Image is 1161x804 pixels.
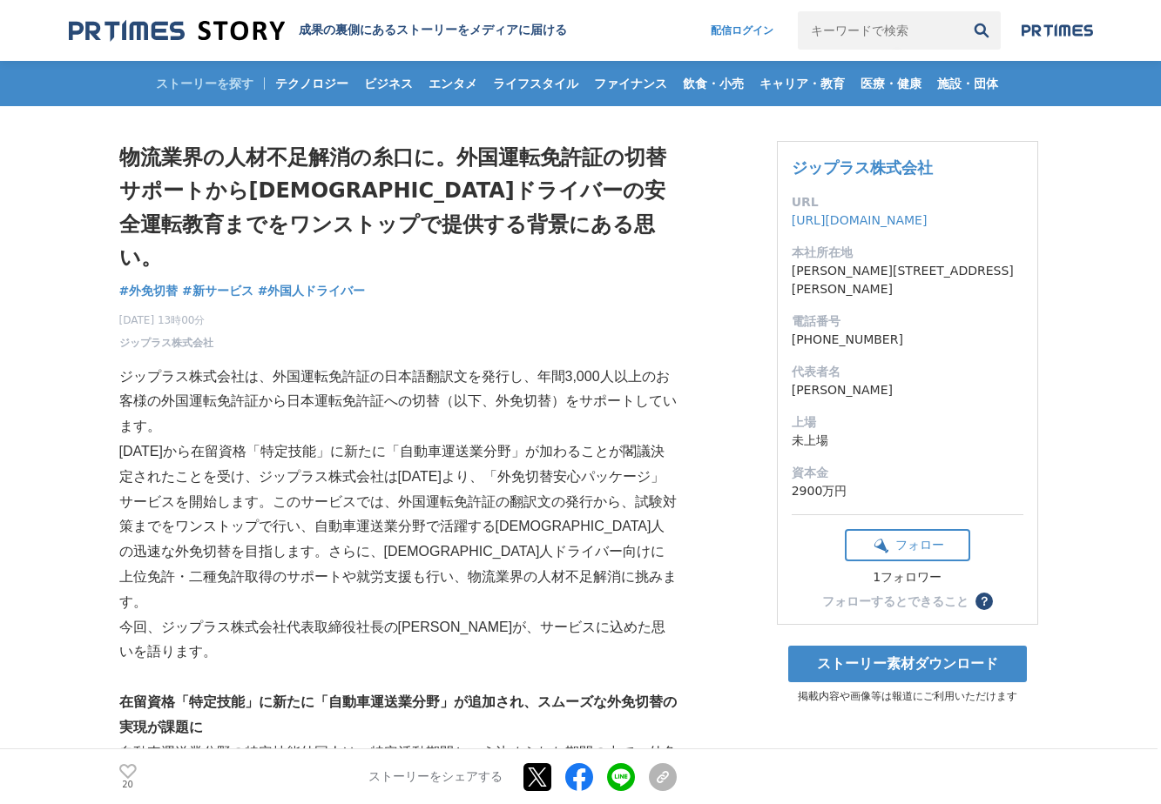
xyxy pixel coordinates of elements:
[119,141,677,275] h1: 物流業界の人材不足解消の糸口に。外国運転免許証の切替サポートから[DEMOGRAPHIC_DATA]ドライバーの安全運転教育までをワンストップで提供する背景にある思い。
[753,61,852,106] a: キャリア・教育
[357,76,420,91] span: ビジネス
[119,312,213,328] span: [DATE] 13時00分
[119,335,213,351] a: ジップラス株式会社
[119,694,677,734] strong: 在留資格「特定技能」に新たに「自動車運送業分野」が追加され、スムーズな外免切替の実現が課題に
[777,689,1038,704] p: 掲載内容や画像等は報道にご利用いただけます
[299,23,567,38] h2: 成果の裏側にあるストーリーをメディアに届ける
[258,283,366,298] span: #外国人ドライバー
[119,282,179,300] a: #外免切替
[792,482,1023,500] dd: 2900万円
[268,61,355,106] a: テクノロジー
[792,262,1023,298] dd: [PERSON_NAME][STREET_ADDRESS][PERSON_NAME]
[368,769,503,785] p: ストーリーをシェアする
[119,615,677,666] p: 今回、ジップラス株式会社代表取締役社長の[PERSON_NAME]が、サービスに込めた思いを語ります。
[693,11,791,50] a: 配信ログイン
[792,158,933,177] a: ジップラス株式会社
[792,363,1023,381] dt: 代表者名
[930,76,1005,91] span: 施設・団体
[1022,23,1093,37] img: prtimes
[792,213,928,227] a: [URL][DOMAIN_NAME]
[792,413,1023,432] dt: 上場
[792,464,1023,482] dt: 資本金
[676,61,751,106] a: 飲食・小売
[182,282,253,300] a: #新サービス
[975,593,993,610] button: ？
[119,781,137,789] p: 20
[676,76,751,91] span: 飲食・小売
[798,11,962,50] input: キーワードで検索
[978,595,990,607] span: ？
[69,19,567,43] a: 成果の裏側にあるストーリーをメディアに届ける 成果の裏側にあるストーリーをメディアに届ける
[792,193,1023,211] dt: URL
[792,432,1023,450] dd: 未上場
[854,76,928,91] span: 医療・健康
[854,61,928,106] a: 医療・健康
[792,244,1023,262] dt: 本社所在地
[119,283,179,298] span: #外免切替
[845,529,970,561] button: フォロー
[587,76,674,91] span: ファイナンス
[962,11,1001,50] button: 検索
[258,282,366,300] a: #外国人ドライバー
[792,381,1023,399] dd: [PERSON_NAME]
[788,646,1027,682] a: ストーリー素材ダウンロード
[119,439,677,615] p: [DATE]から在留資格「特定技能」に新たに「自動車運送業分野」が加わることが閣議決定されたことを受け、ジップラス株式会社は[DATE]より、「外免切替安心パッケージ」サービスを開始します。この...
[930,61,1005,106] a: 施設・団体
[69,19,285,43] img: 成果の裏側にあるストーリーをメディアに届ける
[486,61,585,106] a: ライフスタイル
[587,61,674,106] a: ファイナンス
[357,61,420,106] a: ビジネス
[792,312,1023,331] dt: 電話番号
[268,76,355,91] span: テクノロジー
[119,365,677,439] p: ジップラス株式会社は、外国運転免許証の日本語翻訳文を発行し、年間3,000人以上のお客様の外国運転免許証から日本運転免許証への切替（以下、外免切替）をサポートしています。
[422,61,484,106] a: エンタメ
[792,331,1023,349] dd: [PHONE_NUMBER]
[822,595,969,607] div: フォローするとできること
[753,76,852,91] span: キャリア・教育
[845,570,970,586] div: 1フォロワー
[486,76,585,91] span: ライフスタイル
[422,76,484,91] span: エンタメ
[182,283,253,298] span: #新サービス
